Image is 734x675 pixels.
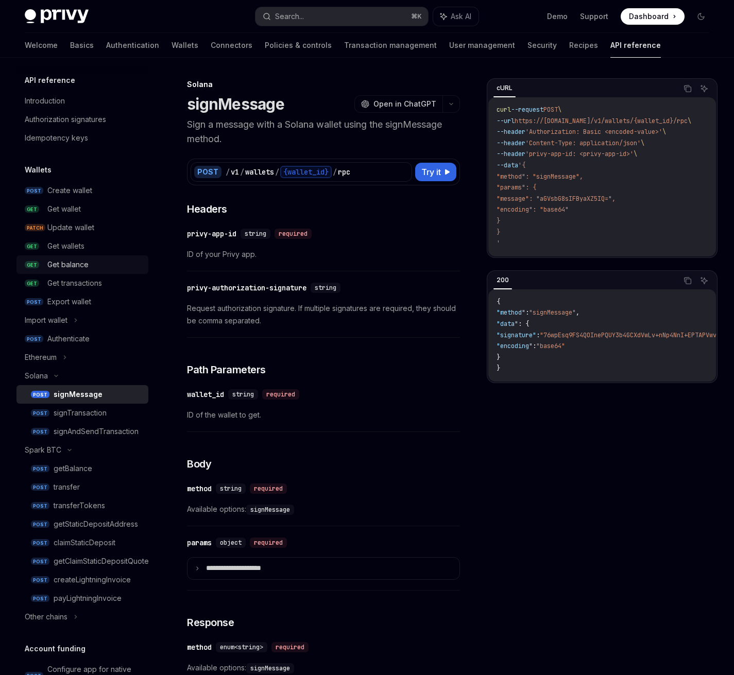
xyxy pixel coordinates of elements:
[536,331,540,339] span: :
[47,258,89,271] div: Get balance
[250,483,287,494] div: required
[497,217,500,225] span: }
[493,82,516,94] div: cURL
[240,167,244,177] div: /
[16,570,148,589] a: POSTcreateLightningInvoice
[262,389,299,400] div: required
[497,183,536,192] span: "params": {
[16,496,148,515] a: POSTtransferTokens
[25,370,48,382] div: Solana
[662,128,666,136] span: \
[220,539,242,547] span: object
[16,255,148,274] a: GETGet balance
[187,248,460,261] span: ID of your Privy app.
[54,407,107,419] div: signTransaction
[16,218,148,237] a: PATCHUpdate wallet
[16,515,148,533] a: POSTgetStaticDepositAddress
[47,296,91,308] div: Export wallet
[211,33,252,58] a: Connectors
[333,167,337,177] div: /
[497,139,525,147] span: --header
[25,335,43,343] span: POST
[493,274,512,286] div: 200
[187,117,460,146] p: Sign a message with a Solana wallet using the signMessage method.
[54,555,149,567] div: getClaimStaticDepositQuote
[533,342,536,350] span: :
[54,481,80,493] div: transfer
[54,388,103,401] div: signMessage
[265,33,332,58] a: Policies & controls
[411,12,422,21] span: ⌘ K
[697,82,711,95] button: Ask AI
[688,117,691,125] span: \
[16,478,148,496] a: POSTtransfer
[47,333,90,345] div: Authenticate
[525,128,662,136] span: 'Authorization: Basic <encoded-value>'
[16,589,148,608] a: POSTpayLightningInvoice
[449,33,515,58] a: User management
[187,302,460,327] span: Request authorization signature. If multiple signatures are required, they should be comma separa...
[525,139,641,147] span: 'Content-Type: application/json'
[187,202,227,216] span: Headers
[16,181,148,200] a: POSTCreate wallet
[497,353,500,361] span: }
[25,280,39,287] span: GET
[54,499,105,512] div: transferTokens
[226,167,230,177] div: /
[497,342,533,350] span: "encoding"
[25,611,67,623] div: Other chains
[70,33,94,58] a: Basics
[558,106,561,114] span: \
[497,150,525,158] span: --header
[497,117,515,125] span: --url
[681,274,694,287] button: Copy the contents from the code block
[543,106,558,114] span: POST
[54,574,131,586] div: createLightningInvoice
[246,505,294,515] code: signMessage
[497,161,518,169] span: --data
[16,129,148,147] a: Idempotency keys
[25,33,58,58] a: Welcome
[16,404,148,422] a: POSTsignTransaction
[31,428,49,436] span: POST
[246,663,294,673] code: signMessage
[187,409,460,421] span: ID of the wallet to get.
[497,364,500,372] span: }
[25,205,39,213] span: GET
[54,462,92,475] div: getBalance
[338,167,350,177] div: rpc
[220,484,242,493] span: string
[231,167,239,177] div: v1
[25,243,39,250] span: GET
[271,642,309,652] div: required
[527,33,557,58] a: Security
[106,33,159,58] a: Authentication
[497,331,536,339] span: "signature"
[518,161,525,169] span: '{
[31,409,49,417] span: POST
[515,117,688,125] span: https://[DOMAIN_NAME]/v1/wallets/{wallet_id}/rpc
[187,483,212,494] div: method
[497,228,500,236] span: }
[31,595,49,602] span: POST
[187,538,212,548] div: params
[610,33,661,58] a: API reference
[31,539,49,547] span: POST
[569,33,598,58] a: Recipes
[629,11,669,22] span: Dashboard
[641,139,644,147] span: \
[497,106,511,114] span: curl
[16,274,148,292] a: GETGet transactions
[31,521,49,528] span: POST
[547,11,568,22] a: Demo
[25,261,39,269] span: GET
[25,444,61,456] div: Spark BTC
[25,74,75,86] h5: API reference
[47,184,92,197] div: Create wallet
[529,308,576,317] span: "signMessage"
[16,237,148,255] a: GETGet wallets
[415,163,456,181] button: Try it
[421,166,441,178] span: Try it
[54,592,122,604] div: payLightningInvoice
[172,33,198,58] a: Wallets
